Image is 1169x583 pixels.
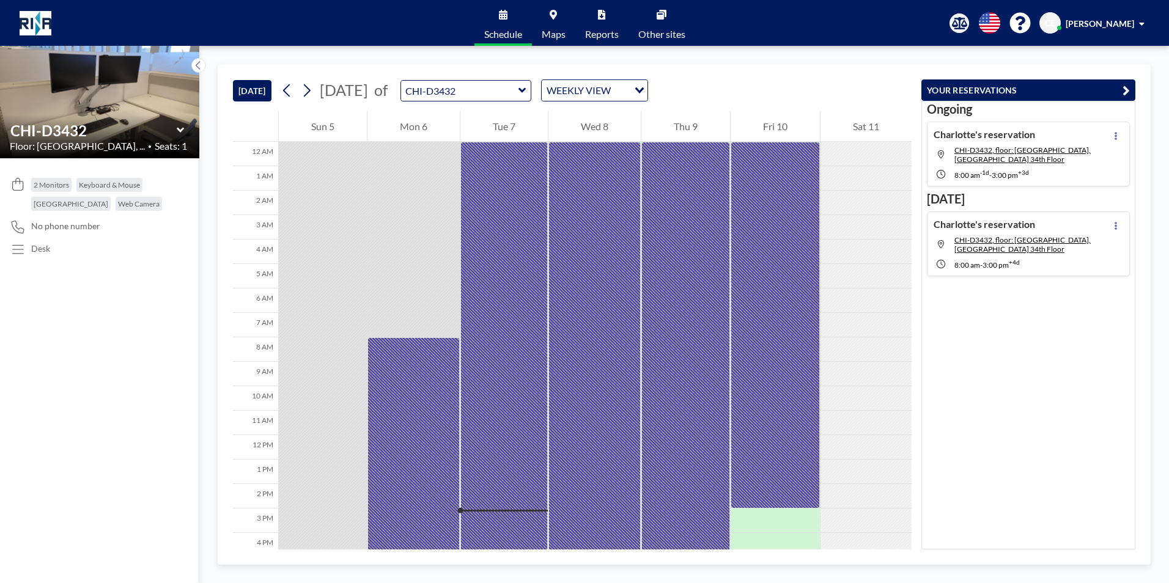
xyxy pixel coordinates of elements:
[155,140,187,152] span: Seats: 1
[233,386,278,411] div: 10 AM
[548,111,641,142] div: Wed 8
[233,411,278,435] div: 11 AM
[1009,258,1020,266] sup: +4d
[34,180,69,189] span: 2 Monitors
[31,243,50,254] p: Desk
[954,170,980,180] span: 8:00 AM
[233,460,278,484] div: 1 PM
[279,111,367,142] div: Sun 5
[118,199,160,208] span: Web Camera
[367,111,460,142] div: Mon 6
[821,111,912,142] div: Sat 11
[641,111,730,142] div: Thu 9
[374,81,388,100] span: of
[10,140,145,152] span: Floor: [GEOGRAPHIC_DATA], ...
[1045,18,1055,29] span: CE
[233,166,278,191] div: 1 AM
[954,145,1091,164] span: CHI-D3432, floor: Chicago, IL 34th Floor
[921,79,1135,101] button: YOUR RESERVATIONS
[233,484,278,508] div: 2 PM
[954,235,1091,254] span: CHI-D3432, floor: Chicago, IL 34th Floor
[542,29,566,39] span: Maps
[233,313,278,337] div: 7 AM
[544,82,613,98] span: WEEKLY VIEW
[233,533,278,557] div: 4 PM
[148,142,152,150] span: •
[233,264,278,288] div: 5 AM
[233,215,278,240] div: 3 AM
[638,29,685,39] span: Other sites
[927,101,1130,117] h3: Ongoing
[233,80,271,101] button: [DATE]
[585,29,619,39] span: Reports
[934,218,1035,230] h4: Charlotte's reservation
[233,337,278,362] div: 8 AM
[934,128,1035,141] h4: Charlotte's reservation
[1066,18,1134,29] span: [PERSON_NAME]
[233,191,278,215] div: 2 AM
[233,240,278,264] div: 4 AM
[731,111,820,142] div: Fri 10
[1018,169,1029,176] sup: +3d
[992,170,1018,180] span: 3:00 PM
[980,260,983,269] span: -
[614,82,627,98] input: Search for option
[954,260,980,269] span: 8:00 AM
[460,111,548,142] div: Tue 7
[233,288,278,313] div: 6 AM
[401,81,518,101] input: CHI-D3432
[233,142,278,166] div: 12 AM
[233,508,278,533] div: 3 PM
[989,170,992,180] span: -
[233,362,278,386] div: 9 AM
[233,435,278,460] div: 12 PM
[20,11,51,35] img: organization-logo
[320,81,368,99] span: [DATE]
[31,221,100,232] span: No phone number
[34,199,108,208] span: [GEOGRAPHIC_DATA]
[484,29,522,39] span: Schedule
[980,169,989,176] sup: -1d
[927,191,1130,207] h3: [DATE]
[10,122,177,139] input: CHI-D3432
[542,80,647,101] div: Search for option
[79,180,140,189] span: Keyboard & Mouse
[983,260,1009,269] span: 3:00 PM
